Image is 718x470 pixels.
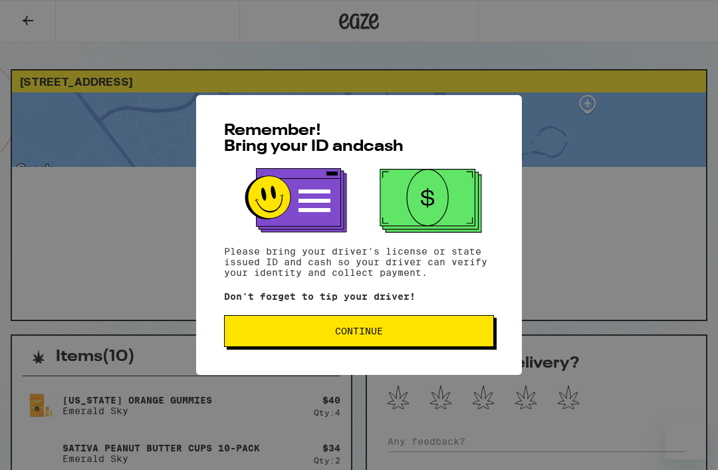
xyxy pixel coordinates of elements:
p: Don't forget to tip your driver! [224,291,494,302]
span: Continue [335,326,383,336]
p: Please bring your driver's license or state issued ID and cash so your driver can verify your ide... [224,246,494,278]
span: Remember! Bring your ID and cash [224,123,404,155]
iframe: Button to launch messaging window [665,417,707,459]
button: Continue [224,315,494,347]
